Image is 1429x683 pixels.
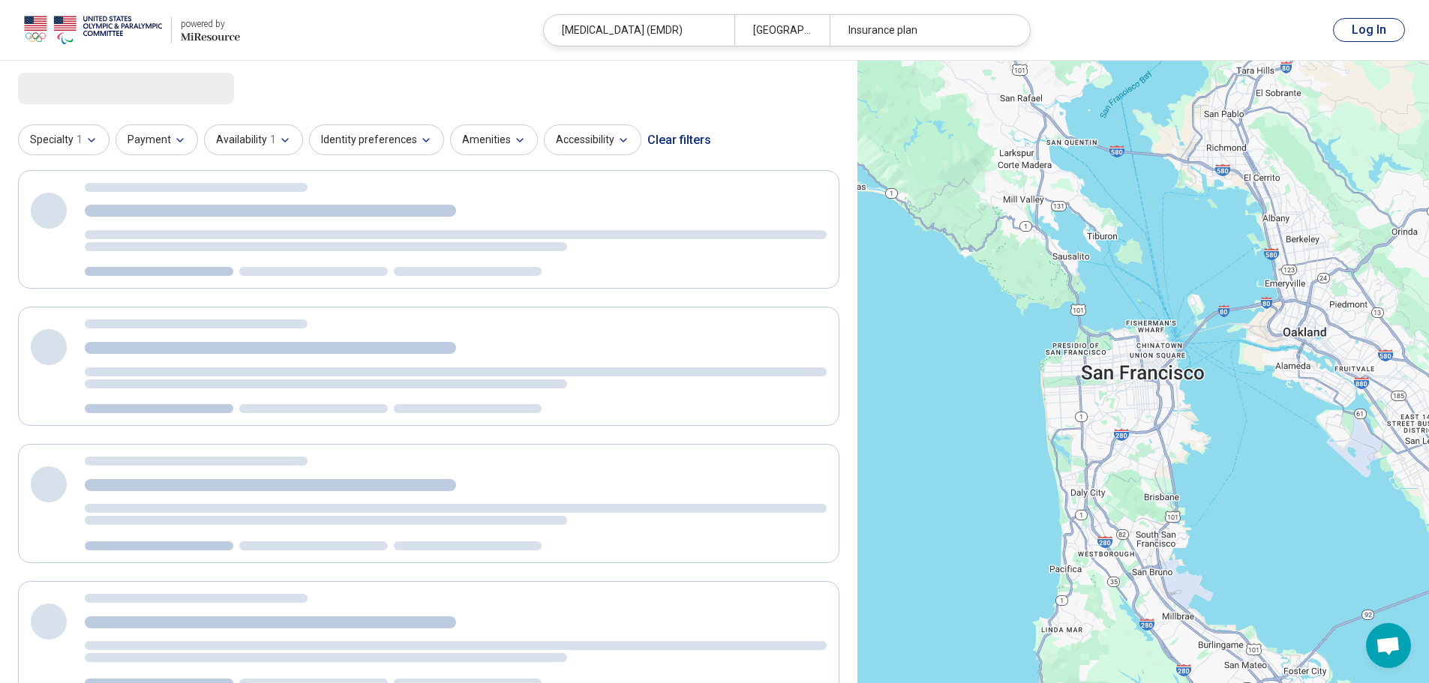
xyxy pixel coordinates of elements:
div: Insurance plan [830,15,1020,46]
button: Payment [116,124,198,155]
button: Accessibility [544,124,641,155]
button: Availability1 [204,124,303,155]
div: Open chat [1366,623,1411,668]
span: Loading... [18,73,144,103]
span: 1 [270,132,276,148]
div: [MEDICAL_DATA] (EMDR) [544,15,734,46]
img: USOPC [24,12,162,48]
div: Clear filters [647,122,711,158]
button: Amenities [450,124,538,155]
button: Identity preferences [309,124,444,155]
div: powered by [181,17,240,31]
button: Specialty1 [18,124,110,155]
a: USOPCpowered by [24,12,240,48]
span: 1 [77,132,83,148]
button: Log In [1333,18,1405,42]
div: [GEOGRAPHIC_DATA], [GEOGRAPHIC_DATA] [734,15,830,46]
